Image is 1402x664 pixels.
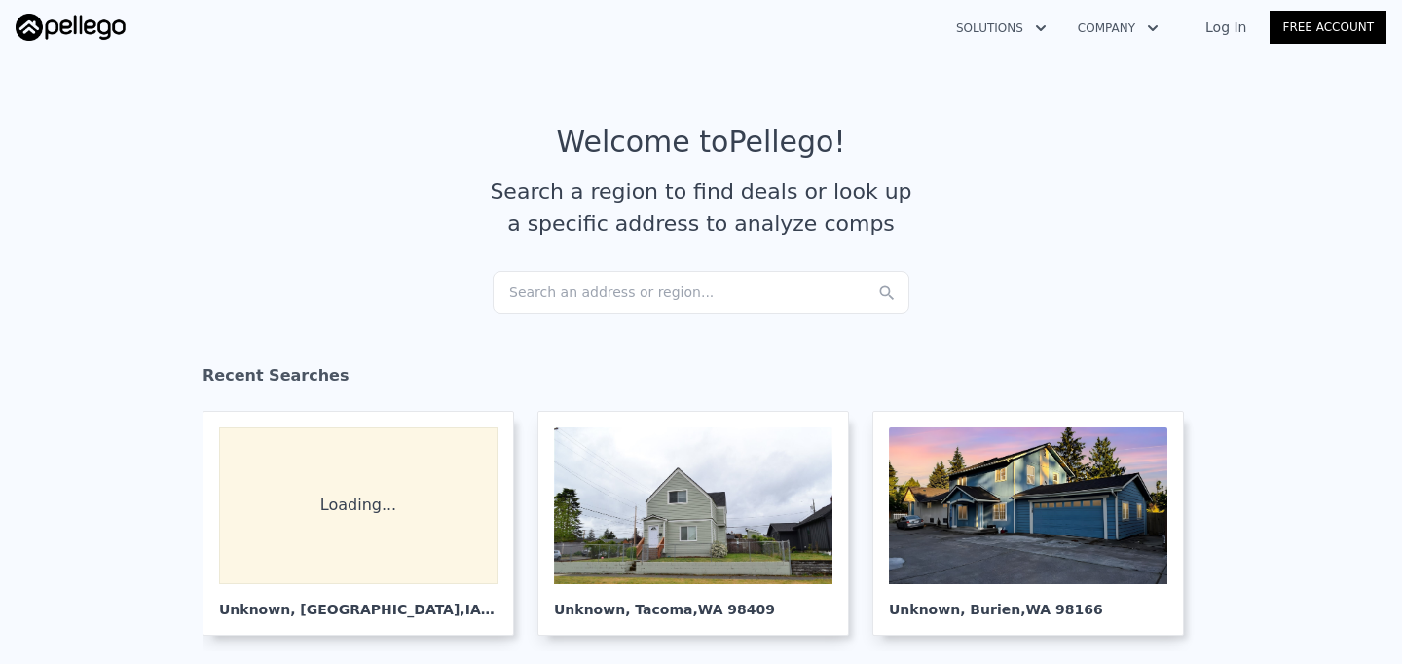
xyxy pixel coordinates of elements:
[16,14,126,41] img: Pellego
[483,175,919,240] div: Search a region to find deals or look up a specific address to analyze comps
[537,411,865,636] a: Unknown, Tacoma,WA 98409
[872,411,1199,636] a: Unknown, Burien,WA 98166
[1020,602,1103,617] span: , WA 98166
[557,125,846,160] div: Welcome to Pellego !
[941,11,1062,46] button: Solutions
[1062,11,1174,46] button: Company
[889,584,1167,619] div: Unknown , Burien
[219,584,498,619] div: Unknown , [GEOGRAPHIC_DATA]
[493,271,909,314] div: Search an address or region...
[1270,11,1386,44] a: Free Account
[693,602,776,617] span: , WA 98409
[203,411,530,636] a: Loading... Unknown, [GEOGRAPHIC_DATA],IA 50644
[219,427,498,584] div: Loading...
[460,602,533,617] span: , IA 50644
[203,349,1199,411] div: Recent Searches
[1182,18,1270,37] a: Log In
[554,584,832,619] div: Unknown , Tacoma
